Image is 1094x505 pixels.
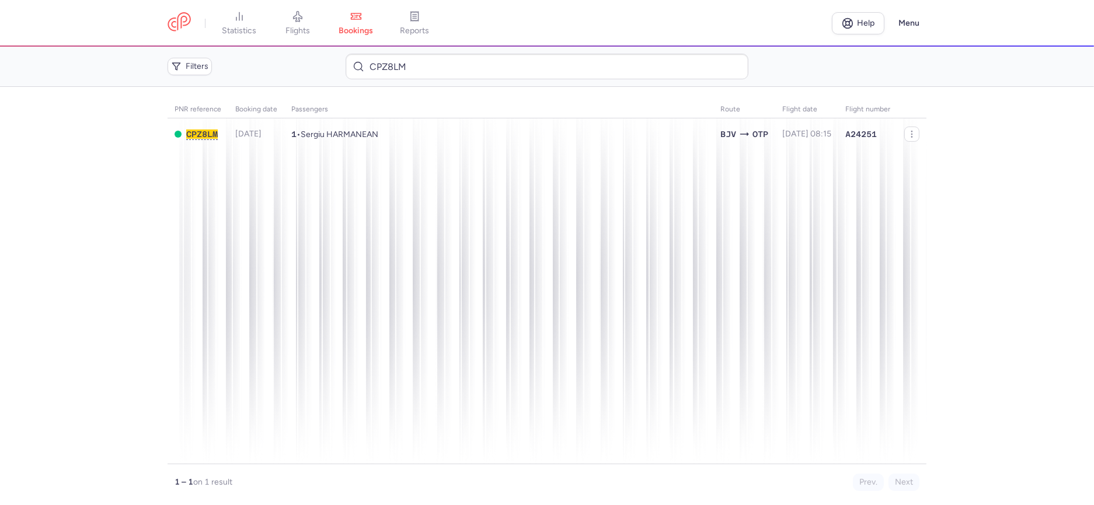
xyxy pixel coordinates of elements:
[210,10,269,36] a: statistics
[752,128,768,141] span: OTP
[858,19,875,27] span: Help
[291,129,297,139] span: 1
[346,54,748,79] input: Search bookings (PNR, name...)
[385,10,444,36] a: reports
[269,10,327,36] a: flights
[284,101,713,118] th: Passengers
[285,26,310,36] span: flights
[782,129,831,139] span: [DATE] 08:15
[291,129,378,139] span: •
[168,58,212,75] button: Filters
[193,477,232,487] span: on 1 result
[222,26,257,36] span: statistics
[327,10,385,36] a: bookings
[713,101,775,118] th: Route
[720,128,736,141] span: BJV
[775,101,838,118] th: flight date
[891,12,926,34] button: Menu
[186,62,208,71] span: Filters
[301,129,378,139] span: Sergiu HARMANEAN
[853,474,884,491] button: Prev.
[186,129,218,139] button: CPZ8LM
[400,26,429,36] span: reports
[845,128,877,140] span: A24251
[175,477,193,487] strong: 1 – 1
[832,12,884,34] a: Help
[339,26,374,36] span: bookings
[168,12,191,34] a: CitizenPlane red outlined logo
[168,101,228,118] th: PNR reference
[228,101,284,118] th: Booking date
[235,129,262,139] span: [DATE]
[889,474,919,491] button: Next
[838,101,897,118] th: Flight number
